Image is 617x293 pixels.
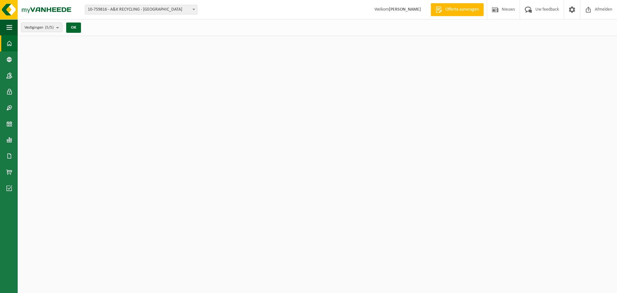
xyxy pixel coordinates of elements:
button: Vestigingen(5/5) [21,23,62,32]
button: OK [66,23,81,33]
span: Offerte aanvragen [444,6,480,13]
span: Vestigingen [24,23,54,32]
strong: [PERSON_NAME] [389,7,421,12]
count: (5/5) [45,25,54,30]
span: 10-759816 - A&K RECYCLING - NIEUWPOORT [85,5,197,14]
a: Offerte aanvragen [431,3,484,16]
